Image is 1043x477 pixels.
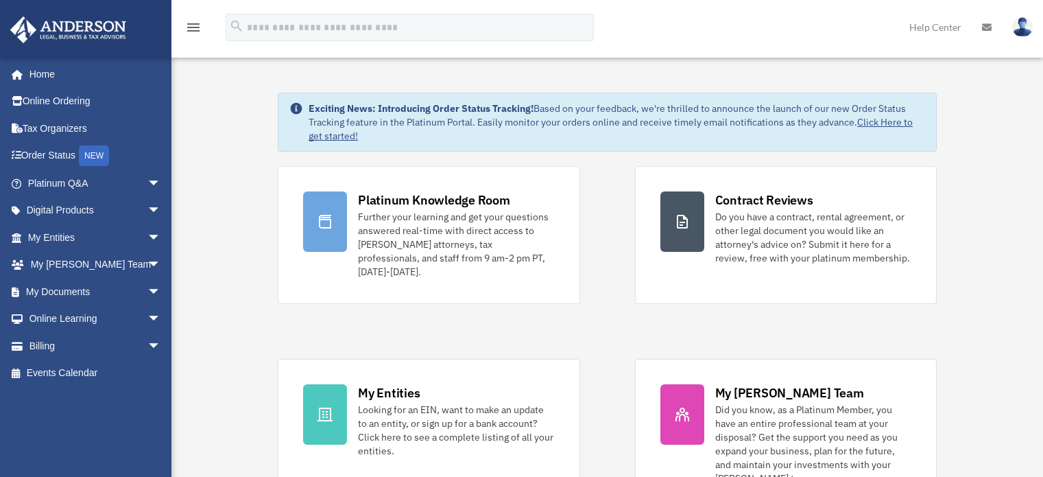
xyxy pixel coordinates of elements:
[147,278,175,306] span: arrow_drop_down
[10,360,182,387] a: Events Calendar
[79,146,109,166] div: NEW
[6,16,130,43] img: Anderson Advisors Platinum Portal
[309,102,534,115] strong: Exciting News: Introducing Order Status Tracking!
[309,116,913,142] a: Click Here to get started!
[10,332,182,360] a: Billingarrow_drop_down
[10,224,182,251] a: My Entitiesarrow_drop_down
[185,24,202,36] a: menu
[147,197,175,225] span: arrow_drop_down
[185,19,202,36] i: menu
[715,210,911,265] div: Do you have a contract, rental agreement, or other legal document you would like an attorney's ad...
[1012,17,1033,37] img: User Pic
[10,115,182,142] a: Tax Organizers
[358,191,510,209] div: Platinum Knowledge Room
[10,170,182,197] a: Platinum Q&Aarrow_drop_down
[10,305,182,333] a: Online Learningarrow_drop_down
[147,170,175,198] span: arrow_drop_down
[358,210,554,279] div: Further your learning and get your questions answered real-time with direct access to [PERSON_NAM...
[10,60,175,88] a: Home
[10,278,182,305] a: My Documentsarrow_drop_down
[715,384,864,402] div: My [PERSON_NAME] Team
[278,166,579,304] a: Platinum Knowledge Room Further your learning and get your questions answered real-time with dire...
[715,191,813,209] div: Contract Reviews
[358,403,554,458] div: Looking for an EIN, want to make an update to an entity, or sign up for a bank account? Click her...
[147,251,175,279] span: arrow_drop_down
[10,88,182,115] a: Online Ordering
[10,251,182,279] a: My [PERSON_NAME] Teamarrow_drop_down
[10,142,182,170] a: Order StatusNEW
[309,102,925,143] div: Based on your feedback, we're thrilled to announce the launch of our new Order Status Tracking fe...
[147,305,175,334] span: arrow_drop_down
[229,19,244,34] i: search
[10,197,182,224] a: Digital Productsarrow_drop_down
[147,332,175,360] span: arrow_drop_down
[147,224,175,252] span: arrow_drop_down
[635,166,937,304] a: Contract Reviews Do you have a contract, rental agreement, or other legal document you would like...
[358,384,420,402] div: My Entities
